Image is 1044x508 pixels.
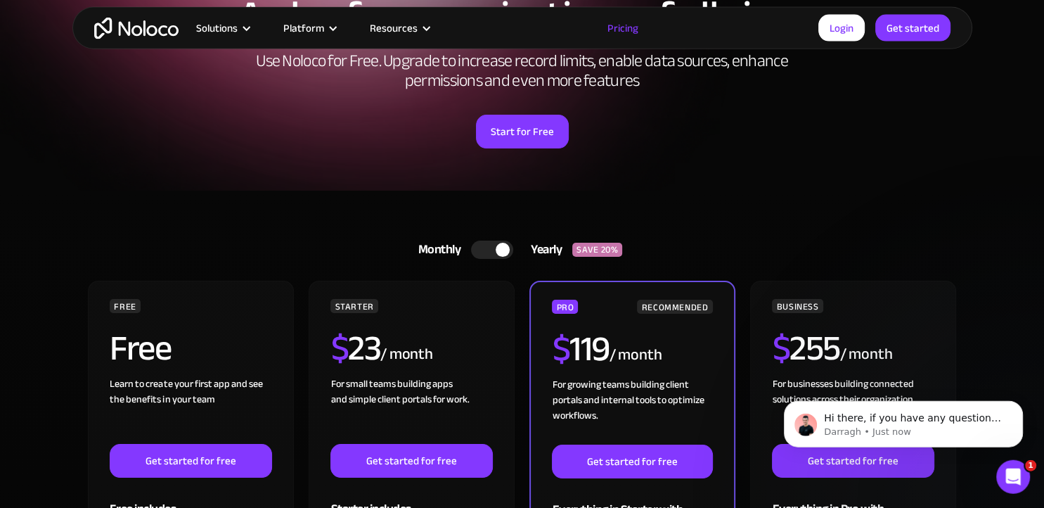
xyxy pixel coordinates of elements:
div: SAVE 20% [572,243,622,257]
a: home [94,18,179,39]
div: / month [839,343,892,366]
div: For growing teams building client portals and internal tools to optimize workflows. [552,377,712,445]
a: Login [818,15,865,42]
a: Pricing [590,19,656,37]
span: $ [772,315,790,381]
iframe: Intercom live chat [996,460,1030,494]
div: STARTER [330,299,378,313]
div: Solutions [196,19,238,37]
div: / month [609,344,662,367]
div: BUSINESS [772,299,823,313]
span: $ [552,316,569,382]
a: Get started for free [110,444,271,478]
div: Resources [352,19,446,37]
div: Yearly [513,239,572,260]
a: Get started for free [330,444,492,478]
a: Get started for free [552,445,712,478]
div: RECOMMENDED [637,300,712,314]
div: Resources [370,19,418,37]
div: Monthly [401,239,472,260]
div: / month [380,343,433,366]
h2: Use Noloco for Free. Upgrade to increase record limits, enable data sources, enhance permissions ... [241,51,804,91]
h2: 23 [330,331,380,366]
a: Start for Free [476,115,569,148]
h2: Free [110,331,171,366]
span: 1 [1025,460,1036,471]
span: $ [330,315,348,381]
div: Learn to create your first app and see the benefits in your team ‍ [110,376,271,444]
a: Get started [875,15,950,42]
h2: 255 [772,331,839,366]
iframe: Intercom notifications message [763,372,1044,470]
div: FREE [110,299,141,313]
div: Platform [283,19,324,37]
div: For small teams building apps and simple client portals for work. ‍ [330,376,492,444]
div: Platform [266,19,352,37]
div: Solutions [179,19,266,37]
h2: 119 [552,331,609,367]
div: PRO [552,300,578,314]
